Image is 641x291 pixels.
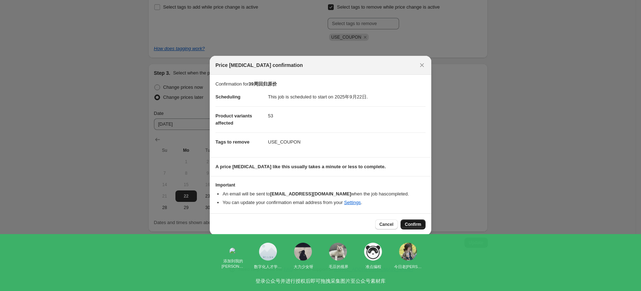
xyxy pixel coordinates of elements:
li: You can update your confirmation email address from your . [223,199,426,206]
span: Scheduling [215,94,240,100]
b: 39周回归原价 [248,81,277,87]
b: [EMAIL_ADDRESS][DOMAIN_NAME] [270,191,351,197]
span: Price [MEDICAL_DATA] confirmation [215,62,303,69]
span: Product variants affected [215,113,252,126]
button: Close [417,60,427,70]
dd: This job is scheduled to start on 2025年9月22日. [268,88,426,106]
li: An email will be sent to when the job has completed . [223,190,426,198]
span: Tags to remove [215,139,249,145]
button: Confirm [401,219,426,229]
button: Cancel [375,219,398,229]
b: A price [MEDICAL_DATA] like this usually takes a minute or less to complete. [215,164,386,169]
a: Settings [344,200,361,205]
span: Cancel [379,222,393,227]
span: Confirm [405,222,421,227]
dd: USE_COUPON [268,132,426,151]
dd: 53 [268,106,426,125]
p: Confirmation for [215,81,426,88]
h3: Important [215,182,426,188]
